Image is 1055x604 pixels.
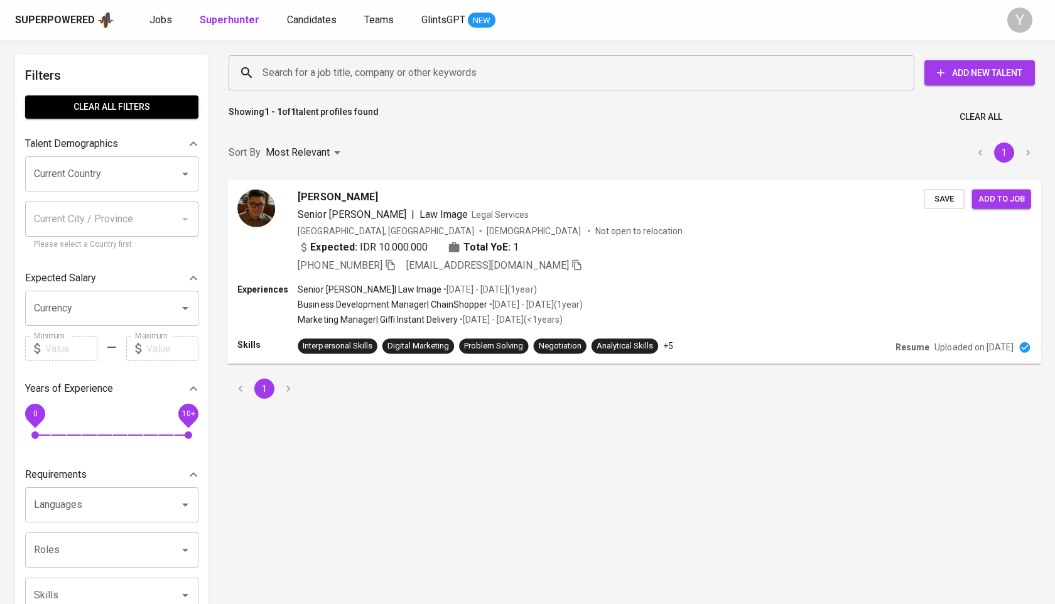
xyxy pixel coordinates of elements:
span: Jobs [149,14,172,26]
h6: Filters [25,65,198,85]
input: Value [45,336,97,361]
button: Open [176,299,194,317]
button: page 1 [254,379,274,399]
div: IDR 10.000.000 [298,239,428,254]
p: Requirements [25,467,87,482]
a: Candidates [287,13,339,28]
p: Uploaded on [DATE] [934,341,1013,353]
nav: pagination navigation [968,143,1040,163]
span: | [411,207,414,222]
button: Open [176,496,194,514]
div: Requirements [25,462,198,487]
div: Analytical Skills [597,340,653,352]
p: Showing of talent profiles found [229,105,379,129]
span: Clear All [960,109,1002,125]
span: [DEMOGRAPHIC_DATA] [487,224,582,237]
p: Marketing Manager | Giffi Instant Delivery [298,313,458,326]
button: Open [176,541,194,559]
a: [PERSON_NAME]Senior [PERSON_NAME]|Law ImageLegal Services[GEOGRAPHIC_DATA], [GEOGRAPHIC_DATA][DEM... [229,180,1040,364]
p: Years of Experience [25,381,113,396]
div: Interpersonal Skills [303,340,372,352]
p: Skills [237,338,298,351]
div: Problem Solving [464,340,523,352]
span: Legal Services [472,209,529,219]
input: Value [146,336,198,361]
div: Talent Demographics [25,131,198,156]
button: page 1 [994,143,1014,163]
p: Resume [895,341,929,353]
div: Expected Salary [25,266,198,291]
span: [EMAIL_ADDRESS][DOMAIN_NAME] [406,259,569,271]
b: 1 [291,107,296,117]
span: GlintsGPT [421,14,465,26]
img: app logo [97,11,114,30]
p: Senior [PERSON_NAME] | Law Image [298,283,441,296]
button: Add New Talent [924,60,1035,85]
a: Jobs [149,13,175,28]
div: Most Relevant [266,141,345,164]
a: GlintsGPT NEW [421,13,495,28]
span: Law Image [419,208,468,220]
p: Expected Salary [25,271,96,286]
span: Teams [364,14,394,26]
p: Sort By [229,145,261,160]
p: +5 [663,340,673,352]
button: Open [176,586,194,604]
span: [PERSON_NAME] [298,189,377,204]
button: Open [176,165,194,183]
b: Total YoE: [463,239,511,254]
span: Candidates [287,14,337,26]
p: Experiences [237,283,298,296]
button: Clear All [955,105,1007,129]
span: [PHONE_NUMBER] [298,259,382,271]
b: Expected: [310,239,357,254]
span: Add New Talent [934,65,1025,81]
button: Clear All filters [25,95,198,119]
div: Years of Experience [25,376,198,401]
nav: pagination navigation [229,379,300,399]
span: Save [930,191,958,206]
div: Negotiation [539,340,582,352]
b: 1 - 1 [264,107,282,117]
span: 0 [33,409,37,418]
p: • [DATE] - [DATE] ( 1 year ) [441,283,536,296]
p: Please select a Country first [34,239,190,251]
a: Superhunter [200,13,262,28]
p: Most Relevant [266,145,330,160]
p: • [DATE] - [DATE] ( <1 years ) [458,313,562,326]
span: Senior [PERSON_NAME] [298,208,406,220]
p: • [DATE] - [DATE] ( 1 year ) [487,298,582,311]
span: Clear All filters [35,99,188,115]
b: Superhunter [200,14,259,26]
span: NEW [468,14,495,27]
div: [GEOGRAPHIC_DATA], [GEOGRAPHIC_DATA] [298,224,474,237]
div: Superpowered [15,13,95,28]
button: Add to job [972,189,1031,208]
a: Superpoweredapp logo [15,11,114,30]
p: Talent Demographics [25,136,118,151]
span: Add to job [978,191,1025,206]
p: Not open to relocation [595,224,683,237]
div: Y [1007,8,1032,33]
div: Digital Marketing [387,340,449,352]
a: Teams [364,13,396,28]
p: Business Development Manager | ChainShopper [298,298,487,311]
img: 225a599c65bc6489a8374bce07660916.jpeg [237,189,275,227]
span: 10+ [181,409,195,418]
span: 1 [513,239,519,254]
button: Save [924,189,964,208]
